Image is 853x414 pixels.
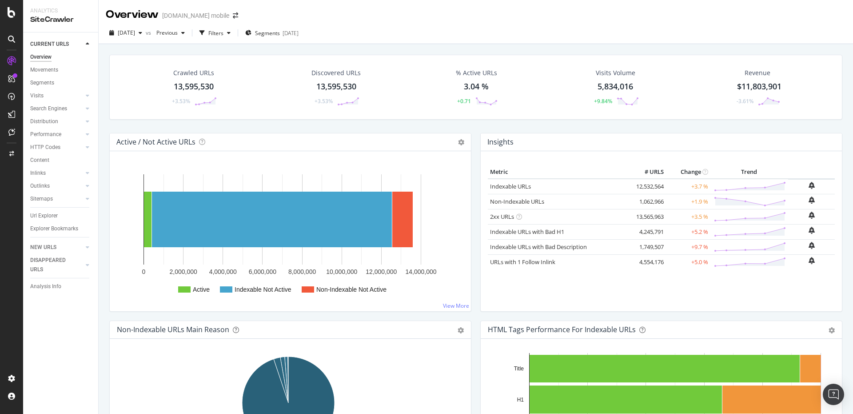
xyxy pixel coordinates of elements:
div: HTML Tags Performance for Indexable URLs [488,325,636,334]
a: DISAPPEARED URLS [30,256,83,274]
button: Previous [153,26,188,40]
div: Url Explorer [30,211,58,221]
div: +0.71 [457,97,471,105]
td: +1.9 % [666,194,710,209]
a: Explorer Bookmarks [30,224,92,233]
text: H1 [517,397,524,403]
div: bell-plus [809,242,815,249]
a: Analysis Info [30,282,92,291]
text: 4,000,000 [209,268,237,275]
td: +3.7 % [666,179,710,194]
div: +9.84% [594,97,612,105]
div: Discovered URLs [311,68,361,77]
text: 0 [142,268,146,275]
td: +5.0 % [666,254,710,269]
div: NEW URLS [30,243,56,252]
th: # URLS [630,165,666,179]
span: Previous [153,29,178,36]
td: 12,532,564 [630,179,666,194]
div: Analytics [30,7,91,15]
div: -3.61% [737,97,753,105]
div: CURRENT URLS [30,40,69,49]
text: Active [193,286,210,293]
div: +3.53% [172,97,190,105]
a: URLs with 1 Follow Inlink [490,258,555,266]
div: +3.53% [315,97,333,105]
a: View More [443,302,469,309]
a: Search Engines [30,104,83,113]
text: Indexable Not Active [235,286,291,293]
h4: Insights [487,136,514,148]
td: 13,565,963 [630,209,666,224]
th: Metric [488,165,630,179]
text: 8,000,000 [288,268,316,275]
div: Segments [30,78,54,88]
th: Trend [710,165,788,179]
td: 1,062,966 [630,194,666,209]
a: NEW URLS [30,243,83,252]
div: Crawled URLs [173,68,214,77]
a: Indexable URLs with Bad Description [490,243,587,251]
a: Indexable URLs [490,182,531,190]
div: Filters [208,29,223,37]
div: bell-plus [809,197,815,204]
div: Distribution [30,117,58,126]
button: Segments[DATE] [242,26,302,40]
div: Movements [30,65,58,75]
span: vs [146,29,153,36]
div: DISAPPEARED URLS [30,256,75,274]
a: 2xx URLs [490,213,514,221]
div: Search Engines [30,104,67,113]
a: Indexable URLs with Bad H1 [490,228,564,236]
div: bell-plus [809,182,815,189]
text: 12,000,000 [366,268,397,275]
div: Explorer Bookmarks [30,224,78,233]
text: 10,000,000 [326,268,357,275]
a: Overview [30,52,92,62]
span: 2025 Sep. 1st [118,29,135,36]
text: 6,000,000 [249,268,276,275]
span: $11,803,901 [737,81,781,92]
span: Revenue [745,68,770,77]
text: Non-Indexable Not Active [316,286,387,293]
div: % Active URLs [456,68,497,77]
div: Analysis Info [30,282,61,291]
div: 5,834,016 [598,81,633,92]
a: Movements [30,65,92,75]
a: Non-Indexable URLs [490,197,544,205]
div: 13,595,530 [174,81,214,92]
td: +5.2 % [666,224,710,239]
div: bell-plus [809,212,815,219]
h4: Active / Not Active URLs [116,136,195,148]
div: gear [458,327,464,334]
text: 2,000,000 [169,268,197,275]
div: gear [829,327,835,334]
a: Inlinks [30,169,83,178]
td: 4,554,176 [630,254,666,269]
div: 3.04 % [464,81,489,92]
div: Open Intercom Messenger [823,384,844,405]
div: Sitemaps [30,194,53,204]
a: Outlinks [30,181,83,191]
div: Inlinks [30,169,46,178]
text: 14,000,000 [405,268,436,275]
a: CURRENT URLS [30,40,83,49]
div: Performance [30,130,61,139]
a: HTTP Codes [30,143,83,152]
div: Overview [106,7,159,22]
button: [DATE] [106,26,146,40]
a: Distribution [30,117,83,126]
div: HTTP Codes [30,143,60,152]
div: bell-plus [809,227,815,234]
svg: A chart. [117,165,464,304]
div: SiteCrawler [30,15,91,25]
text: Title [514,366,524,372]
a: Performance [30,130,83,139]
div: Overview [30,52,52,62]
div: Non-Indexable URLs Main Reason [117,325,229,334]
div: [DOMAIN_NAME] mobile [162,11,229,20]
div: Visits [30,91,44,100]
th: Change [666,165,710,179]
div: arrow-right-arrow-left [233,12,238,19]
